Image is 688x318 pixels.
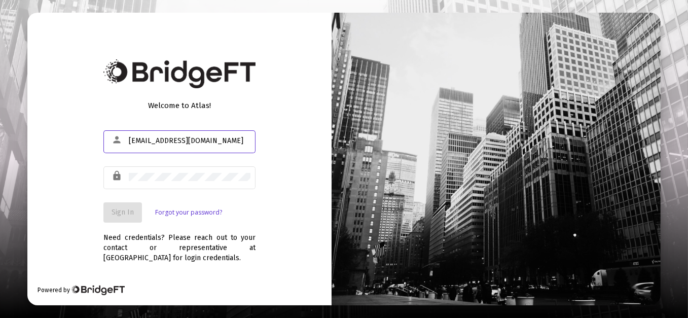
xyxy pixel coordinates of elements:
mat-icon: person [112,134,124,146]
div: Need credentials? Please reach out to your contact or representative at [GEOGRAPHIC_DATA] for log... [103,223,256,263]
img: Bridge Financial Technology Logo [71,285,124,295]
button: Sign In [103,202,142,223]
span: Sign In [112,208,134,217]
div: Welcome to Atlas! [103,100,256,111]
input: Email or Username [129,137,250,145]
img: Bridge Financial Technology Logo [103,59,256,88]
mat-icon: lock [112,170,124,182]
a: Forgot your password? [155,207,222,218]
div: Powered by [38,285,124,295]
